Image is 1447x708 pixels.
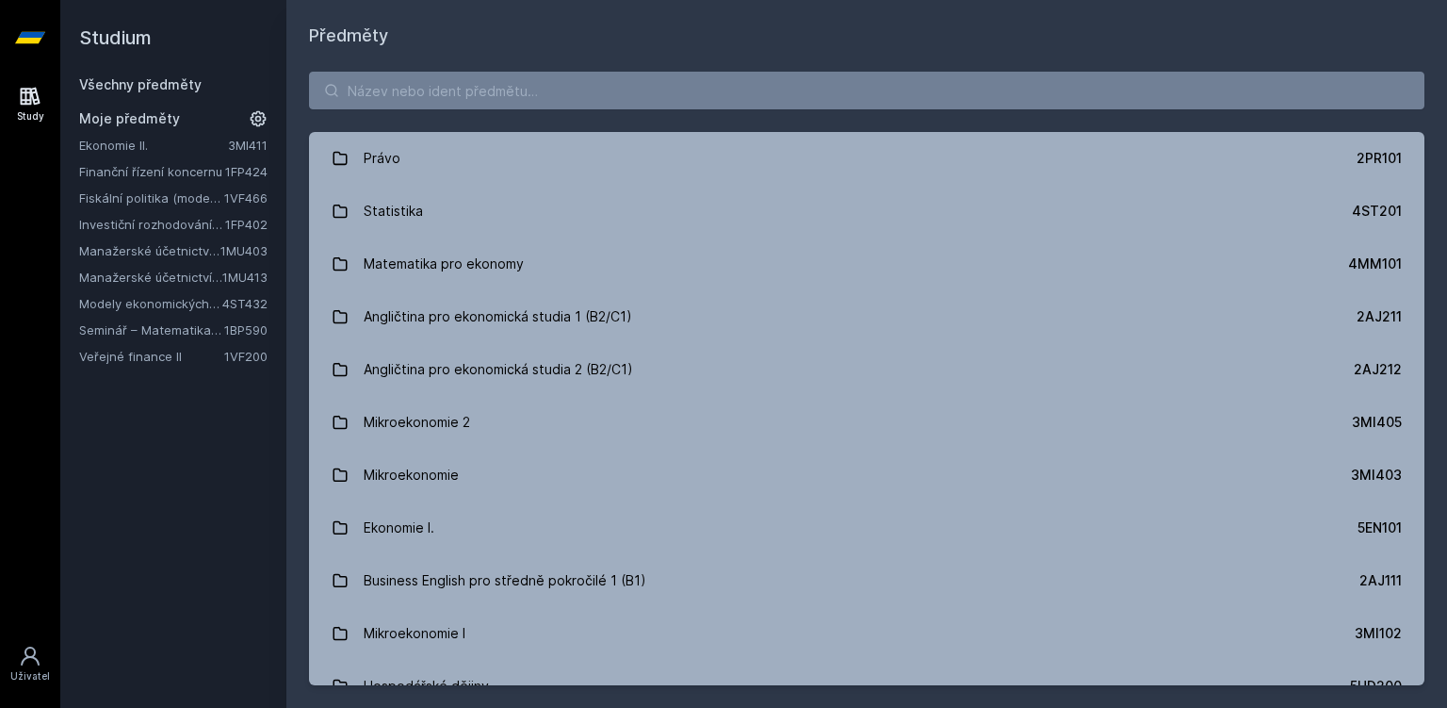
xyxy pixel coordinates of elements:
a: 1MU403 [220,243,268,258]
a: 1FP402 [225,217,268,232]
div: Hospodářské dějiny [364,667,489,705]
a: Statistika 4ST201 [309,185,1424,238]
div: Angličtina pro ekonomická studia 2 (B2/C1) [364,351,633,388]
a: Právo 2PR101 [309,132,1424,185]
div: Study [17,109,44,123]
div: Mikroekonomie [364,456,459,494]
a: Manažerské účetnictví pro vedlejší specializaci [79,268,222,287]
a: Seminář – Matematika pro finance [79,321,224,339]
a: 3MI411 [228,138,268,153]
span: Moje předměty [79,109,180,128]
a: 1MU413 [222,270,268,285]
div: Mikroekonomie I [364,615,465,652]
div: 4ST201 [1352,202,1402,221]
a: Mikroekonomie 3MI403 [309,449,1424,502]
a: Ekonomie I. 5EN101 [309,502,1424,554]
div: Matematika pro ekonomy [364,245,524,283]
a: Mikroekonomie I 3MI102 [309,607,1424,660]
a: 1VF200 [224,349,268,364]
div: 2AJ111 [1359,571,1402,590]
a: Finanční řízení koncernu [79,162,225,181]
a: Veřejné finance II [79,347,224,366]
a: 4ST432 [222,296,268,311]
a: Modely ekonomických a finančních časových řad [79,294,222,313]
div: 3MI403 [1351,466,1402,485]
a: Investiční rozhodování a dlouhodobé financování [79,215,225,234]
div: Angličtina pro ekonomická studia 1 (B2/C1) [364,298,632,336]
div: 2AJ211 [1357,307,1402,326]
a: Manažerské účetnictví II. [79,241,220,260]
a: Ekonomie II. [79,136,228,155]
input: Název nebo ident předmětu… [309,72,1424,109]
a: 1FP424 [225,164,268,179]
div: 5HD200 [1350,677,1402,696]
h1: Předměty [309,23,1424,49]
div: 5EN101 [1358,519,1402,537]
a: 1BP590 [224,322,268,338]
a: Angličtina pro ekonomická studia 2 (B2/C1) 2AJ212 [309,343,1424,396]
div: Uživatel [10,669,50,683]
a: 1VF466 [224,190,268,206]
a: Angličtina pro ekonomická studia 1 (B2/C1) 2AJ211 [309,290,1424,343]
div: Právo [364,140,400,177]
div: Mikroekonomie 2 [364,403,470,441]
div: 3MI102 [1355,624,1402,643]
a: Matematika pro ekonomy 4MM101 [309,238,1424,290]
div: Statistika [364,192,423,230]
a: Business English pro středně pokročilé 1 (B1) 2AJ111 [309,554,1424,607]
a: Fiskální politika (moderní trendy a případové studie) (anglicky) [79,189,224,207]
a: Uživatel [4,635,57,693]
div: Ekonomie I. [364,509,434,547]
a: Study [4,75,57,133]
div: 2AJ212 [1354,360,1402,379]
div: 4MM101 [1348,255,1402,273]
a: Všechny předměty [79,76,202,92]
div: Business English pro středně pokročilé 1 (B1) [364,562,646,600]
div: 3MI405 [1352,413,1402,432]
a: Mikroekonomie 2 3MI405 [309,396,1424,449]
div: 2PR101 [1357,149,1402,168]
